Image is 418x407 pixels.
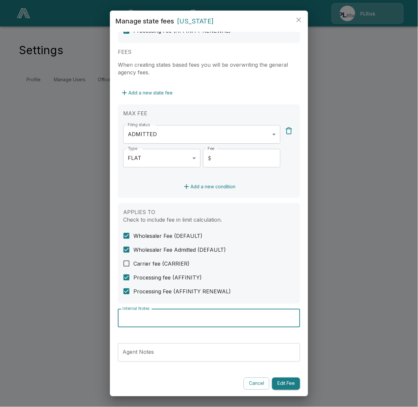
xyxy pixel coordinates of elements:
[208,146,214,152] label: Fee
[128,146,137,152] label: Type
[208,154,211,162] p: $
[123,125,280,144] div: ADMITTED
[118,61,288,76] label: When creating states based fees you will be overwriting the general agency fees.
[180,181,238,193] button: Add a new condition
[123,216,222,223] label: Check to include fee in limit calculation.
[133,274,202,281] span: Processing fee (AFFINITY)
[122,306,150,312] label: Internal Notes
[133,287,231,295] span: Processing Fee (AFFINITY RENEWAL)
[118,49,131,55] label: FEES
[133,260,190,268] span: Carrier fee (CARRIER)
[123,149,200,167] div: FLAT
[118,87,175,99] button: Add a new state fee
[123,110,147,117] label: MAX FEE
[128,122,150,128] label: Filing status
[285,127,293,135] img: Delete
[292,13,305,26] button: close
[110,11,308,32] h2: Manage state fees
[133,232,202,240] span: Wholesaler Fee (DEFAULT)
[123,209,155,215] label: APPLIES TO
[133,246,226,254] span: Wholesaler Fee Admitted (DEFAULT)
[177,17,214,25] span: [US_STATE]
[244,378,269,390] button: Cancel
[272,378,300,390] button: Edit Fee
